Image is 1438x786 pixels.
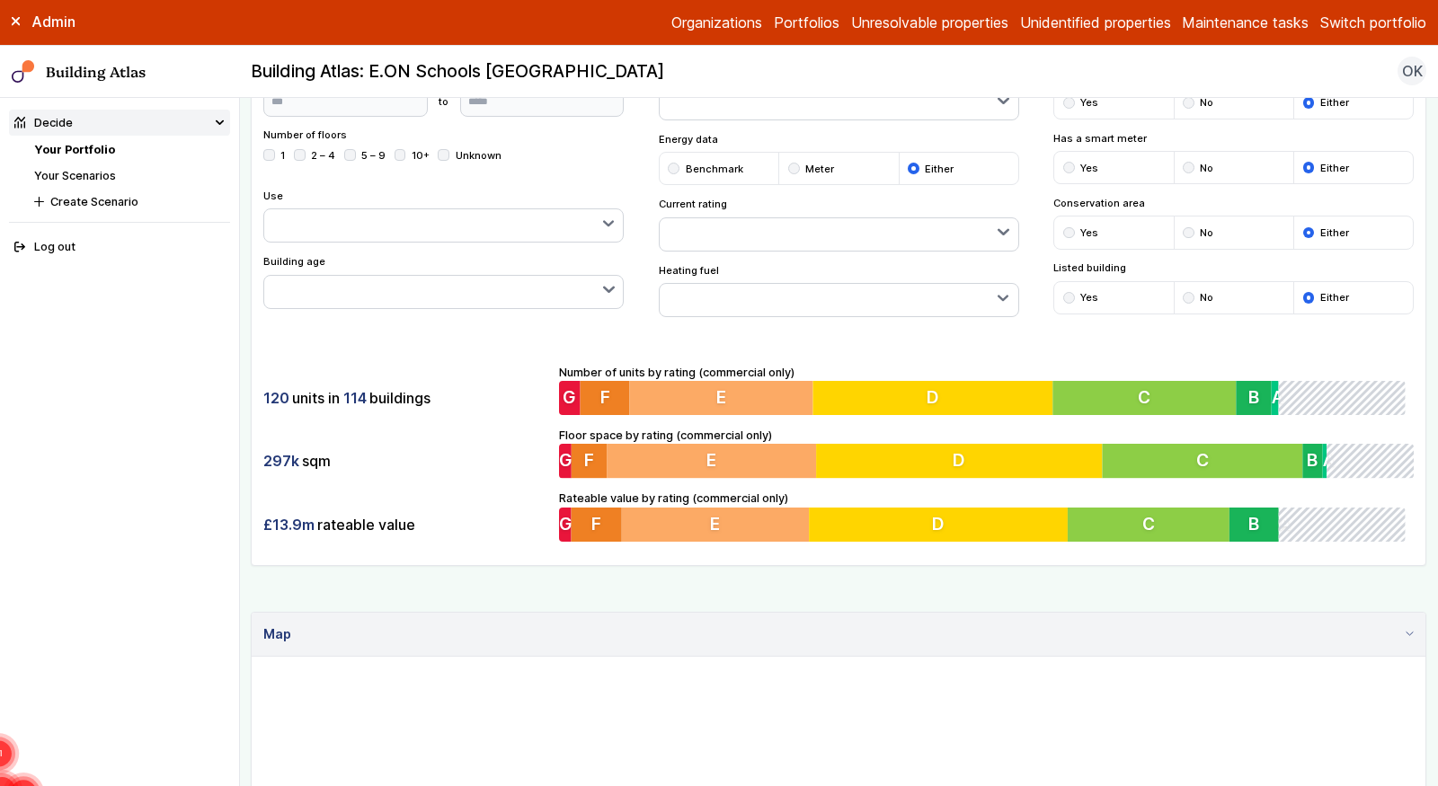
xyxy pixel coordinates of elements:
[1256,513,1266,534] span: B
[1243,381,1279,415] button: B
[1256,386,1266,408] span: B
[1402,60,1423,82] span: OK
[29,189,230,215] button: Create Scenario
[815,381,1058,415] button: D
[559,364,1414,416] div: Number of units by rating (commercial only)
[1323,450,1335,472] span: A
[1308,450,1318,472] span: B
[1073,508,1237,542] button: C
[1103,444,1303,478] button: C
[659,197,1019,252] div: Current rating
[706,450,716,472] span: E
[592,513,602,534] span: F
[1144,386,1157,408] span: C
[712,513,722,534] span: E
[263,189,624,243] div: Use
[1182,12,1309,33] a: Maintenance tasks
[581,381,630,415] button: F
[559,508,572,542] button: G
[559,490,1414,542] div: Rateable value by rating (commercial only)
[252,613,1425,657] summary: Map
[263,508,547,542] div: rateable value
[263,388,289,408] span: 120
[1237,508,1286,542] button: B
[12,60,35,84] img: main-0bbd2752.svg
[559,513,573,534] span: G
[622,508,812,542] button: E
[251,60,664,84] h2: Building Atlas: E.ON Schools [GEOGRAPHIC_DATA]
[774,12,839,33] a: Portfolios
[263,86,624,117] form: to
[263,515,315,534] span: £13.9m
[584,450,594,472] span: F
[559,450,573,472] span: G
[1020,12,1171,33] a: Unidentified properties
[1058,381,1243,415] button: C
[1398,57,1426,85] button: OK
[1303,444,1323,478] button: B
[572,508,623,542] button: F
[953,450,965,472] span: D
[14,114,73,131] div: Decide
[263,444,547,478] div: sqm
[607,444,816,478] button: E
[671,12,762,33] a: Organizations
[812,508,1073,542] button: D
[263,254,624,309] div: Building age
[343,388,367,408] span: 114
[1320,12,1426,33] button: Switch portfolio
[630,381,815,415] button: E
[1149,513,1161,534] span: C
[1053,196,1414,210] span: Conservation area
[263,128,624,176] div: Number of floors
[1053,131,1414,146] span: Has a smart meter
[936,513,948,534] span: D
[1196,450,1209,472] span: C
[559,427,1414,479] div: Floor space by rating (commercial only)
[718,386,728,408] span: E
[659,132,1019,186] div: Energy data
[1323,444,1327,478] button: A
[851,12,1008,33] a: Unresolvable properties
[930,386,943,408] span: D
[1279,381,1286,415] button: A
[563,386,576,408] span: G
[559,444,572,478] button: G
[34,169,116,182] a: Your Scenarios
[263,381,547,415] div: units in buildings
[1053,261,1414,275] span: Listed building
[34,143,115,156] a: Your Portfolio
[9,234,230,261] button: Log out
[659,263,1019,318] div: Heating fuel
[263,451,299,471] span: 297k
[1279,386,1291,408] span: A
[9,110,230,136] summary: Decide
[559,381,581,415] button: G
[600,386,610,408] span: F
[816,444,1102,478] button: D
[572,444,607,478] button: F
